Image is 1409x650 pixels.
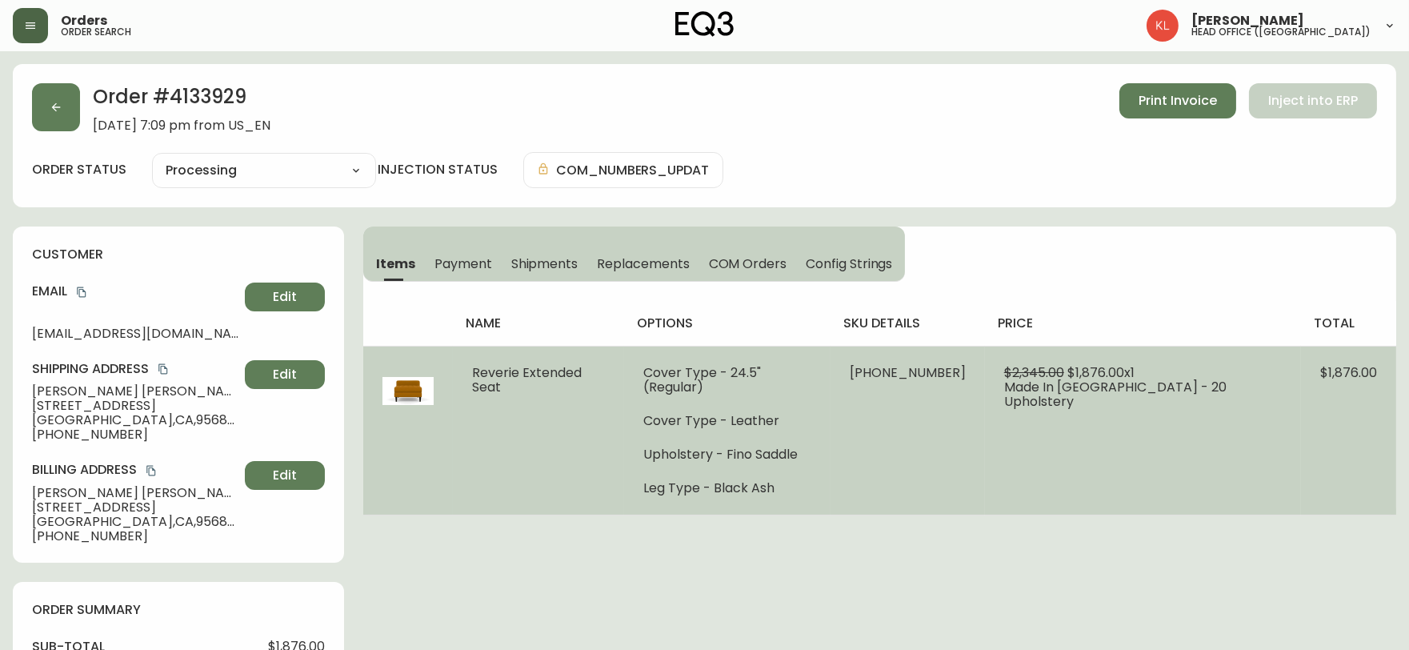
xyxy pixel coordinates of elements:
[32,486,238,500] span: [PERSON_NAME] [PERSON_NAME]
[245,461,325,490] button: Edit
[32,500,238,515] span: [STREET_ADDRESS]
[1119,83,1236,118] button: Print Invoice
[61,27,131,37] h5: order search
[1147,10,1179,42] img: 2c0c8aa7421344cf0398c7f872b772b5
[466,315,610,332] h4: name
[378,161,498,179] h4: injection status
[32,413,238,427] span: [GEOGRAPHIC_DATA] , CA , 95688 , US
[1139,92,1217,110] span: Print Invoice
[32,384,238,399] span: [PERSON_NAME] [PERSON_NAME]
[245,283,325,311] button: Edit
[155,361,171,377] button: copy
[32,515,238,529] span: [GEOGRAPHIC_DATA] , CA , 95688 , US
[1004,378,1227,411] span: Made In [GEOGRAPHIC_DATA] - 20 Upholstery
[273,467,297,484] span: Edit
[32,246,325,263] h4: customer
[597,255,689,272] span: Replacements
[143,463,159,479] button: copy
[32,360,238,378] h4: Shipping Address
[511,255,578,272] span: Shipments
[32,161,126,179] label: order status
[643,481,811,496] li: Leg Type - Black Ash
[998,315,1288,332] h4: price
[709,255,787,272] span: COM Orders
[637,315,818,332] h4: options
[32,461,238,479] h4: Billing Address
[32,399,238,413] span: [STREET_ADDRESS]
[32,283,238,300] h4: Email
[376,255,415,272] span: Items
[434,255,492,272] span: Payment
[61,14,107,27] span: Orders
[273,288,297,306] span: Edit
[74,284,90,300] button: copy
[843,315,972,332] h4: sku details
[273,366,297,383] span: Edit
[32,427,238,442] span: [PHONE_NUMBER]
[675,11,735,37] img: logo
[1191,27,1371,37] h5: head office ([GEOGRAPHIC_DATA])
[806,255,892,272] span: Config Strings
[643,414,811,428] li: Cover Type - Leather
[643,366,811,395] li: Cover Type - 24.5" (Regular)
[643,447,811,462] li: Upholstery - Fino Saddle
[1067,363,1135,382] span: $1,876.00 x 1
[1004,363,1064,382] span: $2,345.00
[32,327,238,341] span: [EMAIL_ADDRESS][DOMAIN_NAME]
[1314,315,1383,332] h4: total
[245,360,325,389] button: Edit
[472,363,582,396] span: Reverie Extended Seat
[93,83,270,118] h2: Order # 4133929
[32,529,238,544] span: [PHONE_NUMBER]
[1320,363,1377,382] span: $1,876.00
[93,118,270,133] span: [DATE] 7:09 pm from US_EN
[1191,14,1304,27] span: [PERSON_NAME]
[850,363,966,382] span: [PHONE_NUMBER]
[382,366,434,417] img: 30095-24-400-1-ckf8lyoqi1nfl019477jyt0v1.jpg
[32,601,325,619] h4: order summary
